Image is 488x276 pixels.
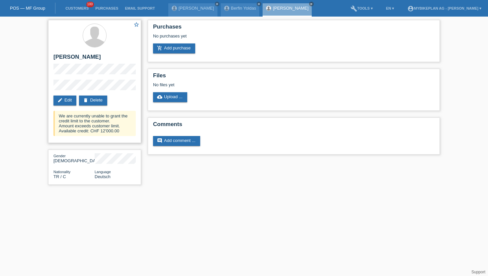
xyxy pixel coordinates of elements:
[157,138,162,143] i: comment
[257,2,261,6] a: close
[53,153,95,163] div: [DEMOGRAPHIC_DATA]
[347,6,376,10] a: buildTools ▾
[83,98,88,103] i: delete
[153,43,195,53] a: add_shopping_cartAdd purchase
[383,6,397,10] a: EN ▾
[92,6,122,10] a: Purchases
[309,2,314,6] a: close
[95,170,111,174] span: Language
[133,22,139,29] a: star_border
[153,24,435,34] h2: Purchases
[407,5,414,12] i: account_circle
[153,136,200,146] a: commentAdd comment ...
[157,45,162,51] i: add_shopping_cart
[231,6,256,11] a: Berfin Yoldas
[404,6,485,10] a: account_circleMybikeplan AG - [PERSON_NAME] ▾
[10,6,45,11] a: POS — MF Group
[53,96,76,105] a: editEdit
[122,6,158,10] a: Email Support
[351,5,357,12] i: build
[273,6,308,11] a: [PERSON_NAME]
[53,170,70,174] span: Nationality
[153,82,356,87] div: No files yet
[153,72,435,82] h2: Files
[153,34,435,43] div: No purchases yet
[157,94,162,100] i: cloud_upload
[57,98,63,103] i: edit
[53,154,66,158] span: Gender
[310,2,313,6] i: close
[133,22,139,28] i: star_border
[53,54,136,64] h2: [PERSON_NAME]
[153,121,435,131] h2: Comments
[86,2,94,7] span: 100
[153,92,187,102] a: cloud_uploadUpload ...
[215,2,219,6] i: close
[95,174,111,179] span: Deutsch
[179,6,214,11] a: [PERSON_NAME]
[53,174,66,179] span: Turkey / C / 09.08.2011
[62,6,92,10] a: Customers
[215,2,219,6] a: close
[471,270,485,274] a: Support
[53,111,136,136] div: We are currently unable to grant the credit limit to the customer. Amount exceeds customer limit....
[79,96,107,105] a: deleteDelete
